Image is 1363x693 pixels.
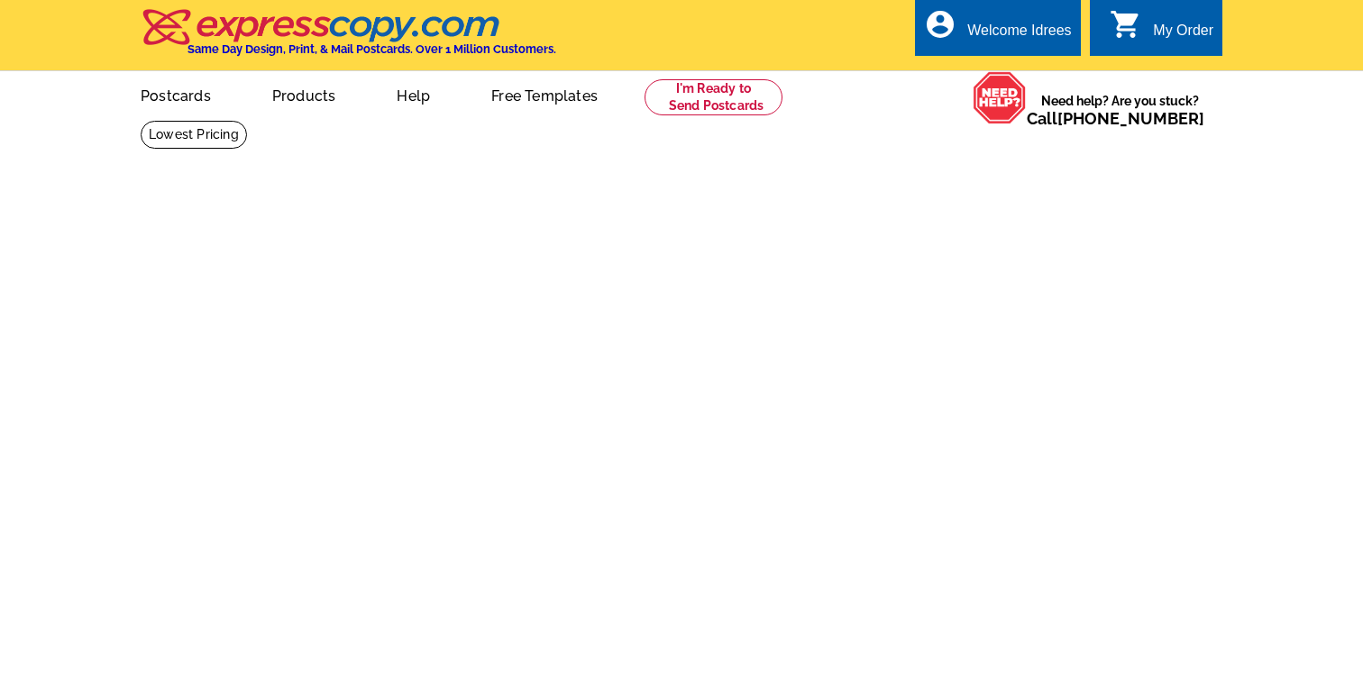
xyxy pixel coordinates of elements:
[141,22,556,56] a: Same Day Design, Print, & Mail Postcards. Over 1 Million Customers.
[1027,109,1204,128] span: Call
[967,23,1071,48] div: Welcome Idrees
[1110,20,1213,42] a: shopping_cart My Order
[112,73,240,115] a: Postcards
[924,8,956,41] i: account_circle
[973,71,1027,124] img: help
[1153,23,1213,48] div: My Order
[243,73,365,115] a: Products
[1057,109,1204,128] a: [PHONE_NUMBER]
[1110,8,1142,41] i: shopping_cart
[188,42,556,56] h4: Same Day Design, Print, & Mail Postcards. Over 1 Million Customers.
[1027,92,1213,128] span: Need help? Are you stuck?
[368,73,459,115] a: Help
[462,73,627,115] a: Free Templates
